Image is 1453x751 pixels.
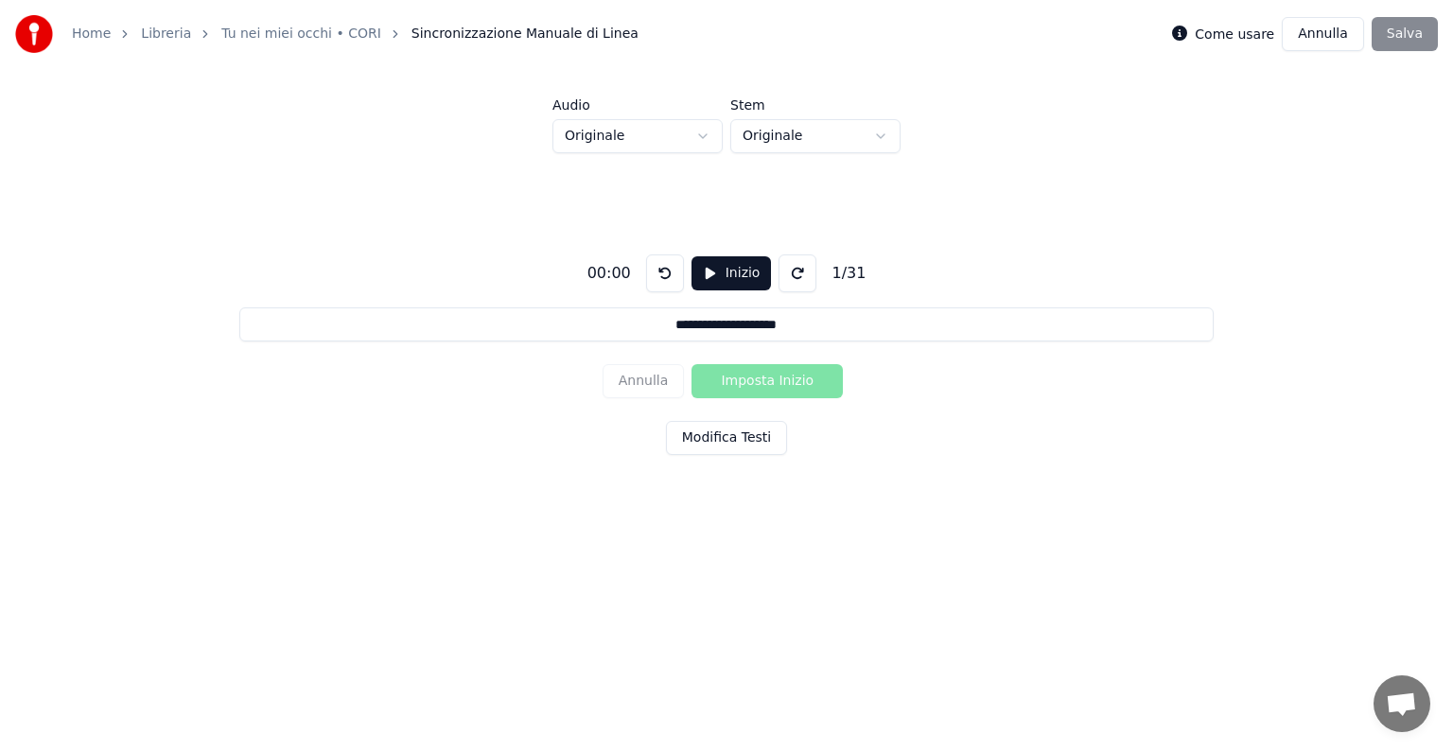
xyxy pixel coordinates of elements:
div: Aprire la chat [1374,675,1430,732]
div: 00:00 [580,262,639,285]
button: Modifica Testi [666,421,787,455]
button: Annulla [1282,17,1364,51]
div: 1 / 31 [824,262,873,285]
a: Libreria [141,25,191,44]
a: Home [72,25,111,44]
label: Stem [730,98,901,112]
button: Inizio [691,256,772,290]
a: Tu nei miei occhi • CORI [221,25,381,44]
span: Sincronizzazione Manuale di Linea [411,25,639,44]
img: youka [15,15,53,53]
label: Come usare [1195,27,1274,41]
label: Audio [552,98,723,112]
nav: breadcrumb [72,25,639,44]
